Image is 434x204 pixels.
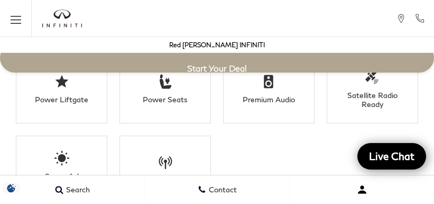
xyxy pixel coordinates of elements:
[339,91,405,109] div: Satellite Radio Ready
[169,41,265,49] a: Red [PERSON_NAME] INFINITI
[187,63,247,73] span: Start Your Deal
[290,176,434,203] button: Open user profile menu
[29,172,95,190] div: Sunroof / Moonroof
[206,185,237,194] span: Contact
[357,143,426,170] a: Live Chat
[63,185,90,194] span: Search
[42,10,82,28] a: infiniti
[236,95,302,104] div: Premium Audio
[132,95,198,104] div: Power Seats
[42,10,82,28] img: INFINITI
[364,149,420,163] span: Live Chat
[29,95,95,104] div: Power Liftgate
